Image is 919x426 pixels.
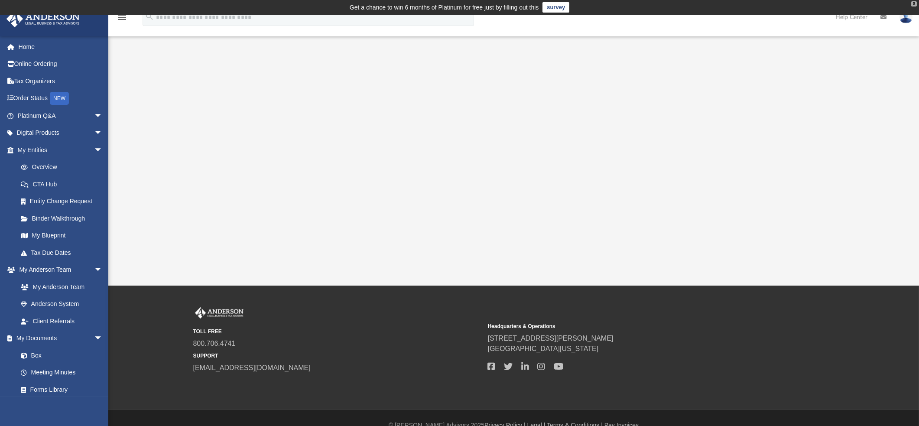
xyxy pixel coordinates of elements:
a: 800.706.4741 [193,340,236,347]
div: NEW [50,92,69,105]
span: arrow_drop_down [94,124,111,142]
a: Home [6,38,116,55]
span: arrow_drop_down [94,141,111,159]
a: [STREET_ADDRESS][PERSON_NAME] [488,335,614,342]
a: Order StatusNEW [6,90,116,107]
span: arrow_drop_down [94,330,111,348]
a: Overview [12,159,116,176]
a: My Blueprint [12,227,111,244]
a: Online Ordering [6,55,116,73]
img: Anderson Advisors Platinum Portal [4,10,82,27]
small: TOLL FREE [193,328,482,335]
a: Meeting Minutes [12,364,111,381]
small: Headquarters & Operations [488,322,776,330]
img: Anderson Advisors Platinum Portal [193,307,245,319]
a: Binder Walkthrough [12,210,116,227]
a: survey [542,2,569,13]
a: Digital Productsarrow_drop_down [6,124,116,142]
a: Forms Library [12,381,107,398]
a: menu [117,16,127,23]
div: Get a chance to win 6 months of Platinum for free just by filling out this [350,2,539,13]
a: Entity Change Request [12,193,116,210]
span: arrow_drop_down [94,107,111,125]
i: menu [117,12,127,23]
a: Anderson System [12,296,111,313]
a: [GEOGRAPHIC_DATA][US_STATE] [488,345,599,352]
a: My Anderson Team [12,278,107,296]
a: CTA Hub [12,176,116,193]
a: Platinum Q&Aarrow_drop_down [6,107,116,124]
a: Box [12,347,107,364]
div: close [911,1,917,7]
a: My Documentsarrow_drop_down [6,330,111,347]
small: SUPPORT [193,352,482,360]
a: My Entitiesarrow_drop_down [6,141,116,159]
a: [EMAIL_ADDRESS][DOMAIN_NAME] [193,364,311,371]
span: arrow_drop_down [94,261,111,279]
a: Tax Due Dates [12,244,116,261]
a: Tax Organizers [6,72,116,90]
a: My Anderson Teamarrow_drop_down [6,261,111,279]
i: search [145,12,154,21]
img: User Pic [900,11,913,23]
a: Client Referrals [12,312,111,330]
